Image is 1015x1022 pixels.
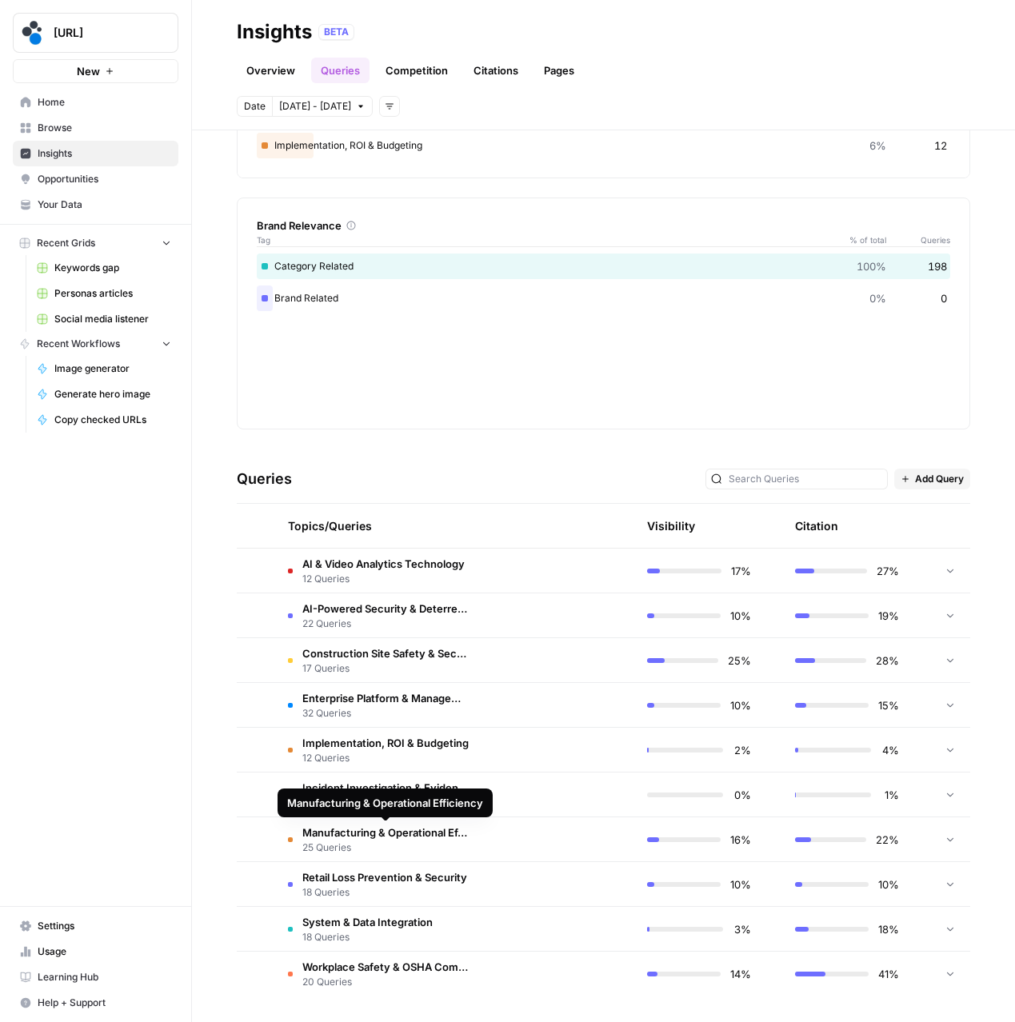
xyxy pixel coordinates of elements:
span: Tag [257,234,838,246]
span: Recent Grids [37,236,95,250]
span: 17 Queries [302,661,470,676]
span: Add Query [915,472,964,486]
span: 4% [881,742,899,758]
span: 18% [878,921,899,937]
a: Overview [237,58,305,83]
span: Settings [38,919,171,933]
span: 32 Queries [302,706,470,721]
span: 10% [878,876,899,892]
span: Opportunities [38,172,171,186]
span: Incident Investigation & Evidence [302,780,470,796]
span: [URL] [54,25,150,41]
span: 28% [876,653,899,669]
span: Keywords gap [54,261,171,275]
span: Date [244,99,266,114]
span: 22 Queries [302,617,470,631]
span: Workplace Safety & OSHA Compliance [302,959,470,975]
span: Home [38,95,171,110]
span: Recent Workflows [37,337,120,351]
span: Usage [38,944,171,959]
span: 20 Queries [302,975,470,989]
span: AI-Powered Security & Deterrence [302,601,470,617]
span: 6% [869,138,886,154]
span: Your Data [38,198,171,212]
div: Brand Relevance [257,218,950,234]
a: Insights [13,141,178,166]
span: Queries [886,234,950,246]
span: 14% [730,966,751,982]
a: Opportunities [13,166,178,192]
span: 25% [728,653,751,669]
span: 25 Queries [302,840,470,855]
span: 10% [730,608,751,624]
span: 16% [730,832,751,848]
span: 10% [730,876,751,892]
span: 0% [733,787,751,803]
span: 0% [869,290,886,306]
span: 1% [881,787,899,803]
span: 41% [878,966,899,982]
img: spot.ai Logo [18,18,47,47]
button: New [13,59,178,83]
span: 15% [878,697,899,713]
span: Browse [38,121,171,135]
span: Construction Site Safety & Security [302,645,470,661]
button: Recent Grids [13,231,178,255]
span: 27% [877,563,899,579]
input: Search Queries [729,471,882,487]
a: Home [13,90,178,115]
span: Implementation, ROI & Budgeting [302,735,469,751]
span: 198 [928,258,947,274]
span: Social media listener [54,312,171,326]
button: [DATE] - [DATE] [272,96,373,117]
a: Personas articles [30,281,178,306]
div: Implementation, ROI & Budgeting [257,133,950,158]
span: Generate hero image [54,387,171,401]
button: Workspace: spot.ai [13,13,178,53]
a: Usage [13,939,178,964]
span: 12 Queries [302,751,469,765]
span: Help + Support [38,996,171,1010]
span: Image generator [54,361,171,376]
span: 12 [934,138,947,154]
span: 18 Queries [302,885,467,900]
span: 0 [941,290,947,306]
span: [DATE] - [DATE] [279,99,351,114]
span: 17% [731,563,751,579]
div: BETA [318,24,354,40]
span: System & Data Integration [302,914,433,930]
button: Recent Workflows [13,332,178,356]
a: Social media listener [30,306,178,332]
button: Add Query [894,469,970,489]
span: 3% [733,921,751,937]
a: Learning Hub [13,964,178,990]
div: Manufacturing & Operational Efficiency [287,795,483,811]
a: Copy checked URLs [30,407,178,433]
a: Competition [376,58,458,83]
span: 22% [876,832,899,848]
div: Insights [237,19,312,45]
span: Enterprise Platform & Management [302,690,470,706]
div: Visibility [647,518,695,534]
span: 18 Queries [302,930,433,944]
a: Your Data [13,192,178,218]
a: Keywords gap [30,255,178,281]
h3: Queries [237,468,292,490]
span: Manufacturing & Operational Efficiency [302,824,470,840]
a: Settings [13,913,178,939]
a: Citations [464,58,528,83]
span: 12 Queries [302,572,465,586]
a: Image generator [30,356,178,381]
a: Pages [534,58,584,83]
span: AI & Video Analytics Technology [302,556,465,572]
span: 10% [730,697,751,713]
span: New [77,63,100,79]
span: 100% [857,258,886,274]
div: Citation [795,504,838,548]
div: Category Related [257,254,950,279]
span: % of total [838,234,886,246]
span: Insights [38,146,171,161]
div: Topics/Queries [288,504,470,548]
span: 2% [733,742,751,758]
span: Personas articles [54,286,171,301]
